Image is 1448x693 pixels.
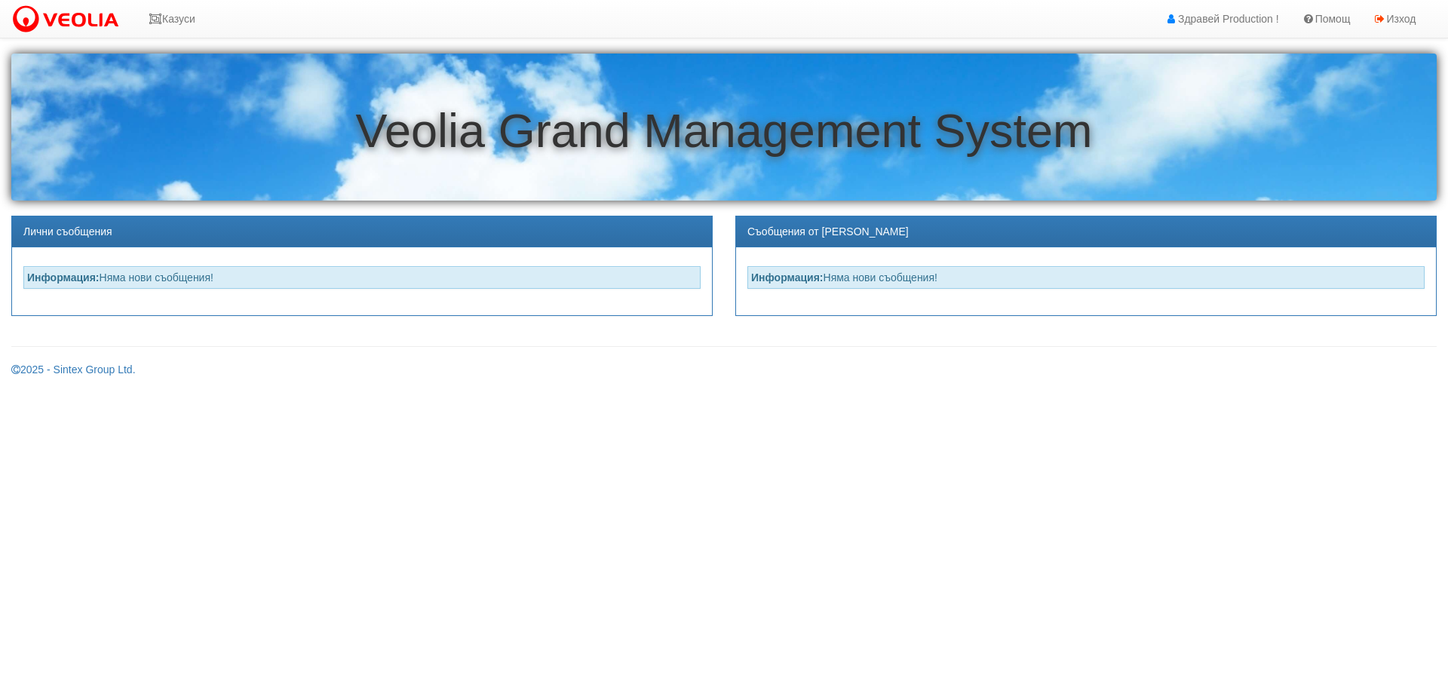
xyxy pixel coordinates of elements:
div: Съобщения от [PERSON_NAME] [736,216,1436,247]
img: VeoliaLogo.png [11,4,126,35]
h1: Veolia Grand Management System [11,105,1437,157]
div: Лични съобщения [12,216,712,247]
div: Няма нови съобщения! [747,266,1425,289]
strong: Информация: [27,271,100,284]
div: Няма нови съобщения! [23,266,701,289]
strong: Информация: [751,271,824,284]
a: 2025 - Sintex Group Ltd. [11,363,136,376]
